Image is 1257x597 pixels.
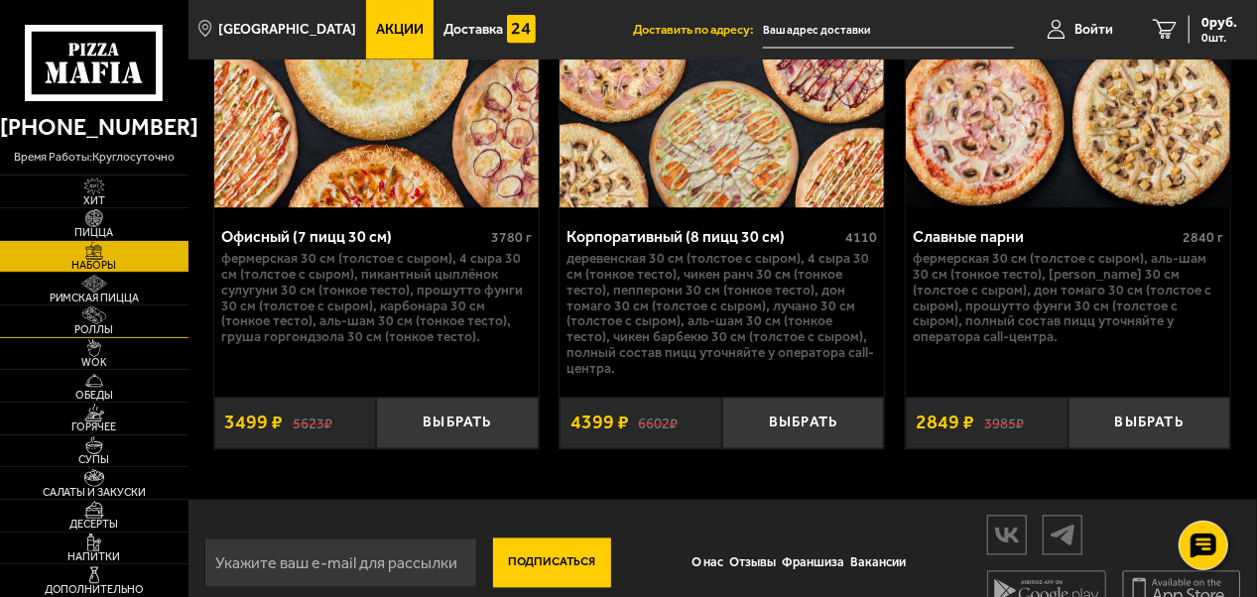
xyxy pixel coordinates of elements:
span: Доставка [443,23,503,37]
p: Фермерская 30 см (толстое с сыром), 4 сыра 30 см (толстое с сыром), Пикантный цыплёнок сулугуни 3... [221,252,532,346]
input: Укажите ваш e-mail для рассылки [204,538,477,588]
a: Франшиза [779,543,847,583]
p: Фермерская 30 см (толстое с сыром), Аль-Шам 30 см (тонкое тесто), [PERSON_NAME] 30 см (толстое с ... [913,252,1223,346]
button: Подписаться [493,538,611,588]
span: 4110 [845,230,877,247]
img: vk [988,518,1026,552]
img: tg [1044,518,1081,552]
a: Вакансии [847,543,909,583]
p: Деревенская 30 см (толстое с сыром), 4 сыра 30 см (тонкое тесто), Чикен Ранч 30 см (тонкое тесто)... [566,252,877,378]
a: Отзывы [726,543,779,583]
div: Славные парни [913,228,1178,247]
div: Корпоративный (8 пицц 30 см) [566,228,840,247]
span: 2849 ₽ [916,414,974,433]
span: Войти [1074,23,1113,37]
div: Офисный (7 пицц 30 см) [221,228,486,247]
s: 3985 ₽ [984,415,1024,432]
input: Ваш адрес доставки [763,12,1014,49]
span: 2840 г [1183,230,1223,247]
button: Выбрать [722,398,884,449]
img: 15daf4d41897b9f0e9f617042186c801.svg [507,15,537,45]
span: 3780 г [491,230,532,247]
span: 4399 ₽ [570,414,629,433]
a: О нас [690,543,727,583]
s: 5623 ₽ [293,415,332,432]
button: Выбрать [376,398,538,449]
span: 0 шт. [1201,32,1237,44]
span: [GEOGRAPHIC_DATA] [218,23,356,37]
span: 3499 ₽ [224,414,283,433]
span: Акции [376,23,424,37]
span: 0 руб. [1201,16,1237,30]
s: 6602 ₽ [639,415,679,432]
span: Доставить по адресу: [633,24,763,37]
button: Выбрать [1068,398,1230,449]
